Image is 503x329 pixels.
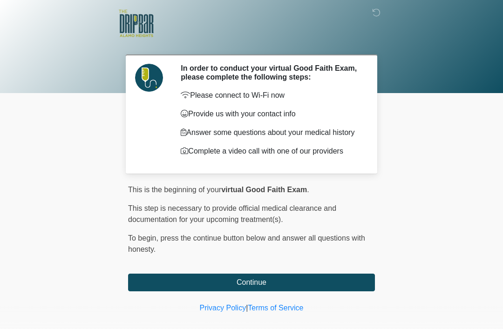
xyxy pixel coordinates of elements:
a: Terms of Service [248,304,303,312]
span: To begin, [128,234,160,242]
strong: virtual Good Faith Exam [221,186,307,194]
img: The DRIPBaR - Alamo Heights Logo [119,7,154,40]
span: . [307,186,309,194]
span: This is the beginning of your [128,186,221,194]
p: Please connect to Wi-Fi now [181,90,361,101]
img: Agent Avatar [135,64,163,92]
h2: In order to conduct your virtual Good Faith Exam, please complete the following steps: [181,64,361,81]
button: Continue [128,274,375,291]
span: press the continue button below and answer all questions with honesty. [128,234,365,253]
p: Answer some questions about your medical history [181,127,361,138]
span: This step is necessary to provide official medical clearance and documentation for your upcoming ... [128,204,336,223]
p: Complete a video call with one of our providers [181,146,361,157]
p: Provide us with your contact info [181,108,361,120]
a: | [246,304,248,312]
a: Privacy Policy [200,304,246,312]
